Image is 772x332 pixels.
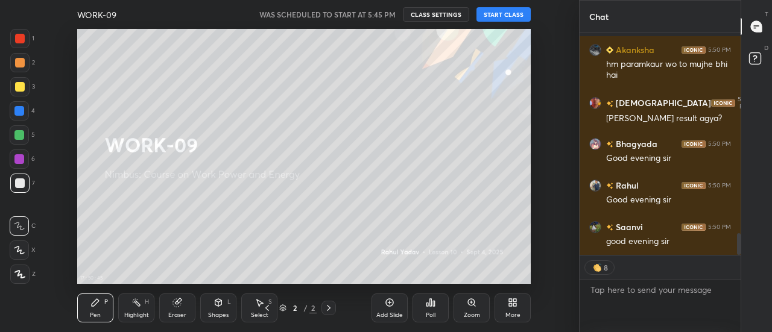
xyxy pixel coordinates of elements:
[580,1,618,33] p: Chat
[168,312,186,318] div: Eraser
[589,97,601,109] img: 33fc1d974787466e9f9f6ce650e38d78.jpg
[10,53,35,72] div: 2
[606,113,731,125] div: [PERSON_NAME] result agya?
[464,312,480,318] div: Zoom
[589,180,601,192] img: 2b7477d0cddc4766b4532be0d4abfbc3.jpg
[10,101,35,121] div: 4
[682,140,706,148] img: iconic-dark.1390631f.png
[10,149,35,169] div: 6
[10,29,34,48] div: 1
[589,138,601,150] img: 27201a4bcff842f4aae450c6499f46b6.jpg
[606,183,613,189] img: no-rating-badge.077c3623.svg
[426,312,435,318] div: Poll
[606,58,731,81] div: hm paramkaur wo to mujhe bhi hai
[613,221,643,233] h6: Saanvi
[268,299,272,305] div: S
[10,216,36,236] div: C
[606,46,613,54] img: Learner_Badge_beginner_1_8b307cf2a0.svg
[10,77,35,96] div: 3
[711,99,735,107] img: iconic-dark.1390631f.png
[10,240,36,260] div: X
[208,312,229,318] div: Shapes
[124,312,149,318] div: Highlight
[403,7,469,22] button: CLASS SETTINGS
[708,46,731,54] div: 5:50 PM
[606,194,731,206] div: Good evening sir
[765,10,768,19] p: T
[682,224,706,231] img: iconic-dark.1390631f.png
[682,46,706,54] img: iconic-dark.1390631f.png
[613,137,657,150] h6: Bhagyada
[251,312,268,318] div: Select
[10,265,36,284] div: Z
[289,304,301,312] div: 2
[708,224,731,231] div: 5:50 PM
[104,299,108,305] div: P
[227,299,231,305] div: L
[606,224,613,231] img: no-rating-badge.077c3623.svg
[613,179,639,192] h6: Rahul
[90,312,101,318] div: Pen
[10,174,35,193] div: 7
[589,221,601,233] img: da399a2fcb6243bd8d43f609db0dfaee.jpg
[10,125,35,145] div: 5
[259,9,396,20] h5: WAS SCHEDULED TO START AT 5:45 PM
[580,33,741,255] div: grid
[589,44,601,56] img: b0c703df59274ff8ab1ad766761b5660.jpg
[682,182,706,189] img: iconic-dark.1390631f.png
[476,7,531,22] button: START CLASS
[505,312,520,318] div: More
[309,302,317,313] div: 2
[591,262,603,274] img: clapping_hands.png
[376,312,403,318] div: Add Slide
[77,9,116,20] h4: WORK-09
[708,140,731,148] div: 5:50 PM
[606,152,731,164] div: Good evening sir
[606,141,613,148] img: no-rating-badge.077c3623.svg
[606,101,613,107] img: no-rating-badge.077c3623.svg
[613,97,711,110] h6: [DEMOGRAPHIC_DATA]
[145,299,149,305] div: H
[603,263,608,272] div: 8
[303,304,307,312] div: /
[764,43,768,52] p: D
[708,182,731,189] div: 5:50 PM
[606,236,731,248] div: good evening sir
[613,43,654,56] h6: Akanksha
